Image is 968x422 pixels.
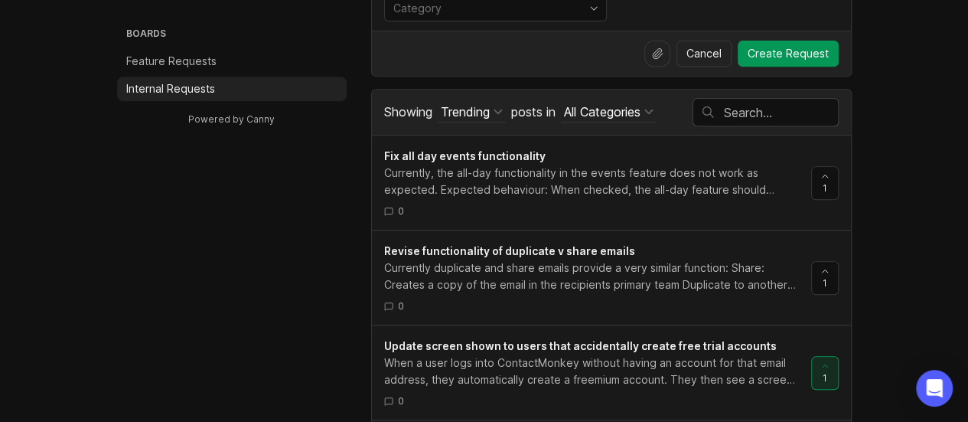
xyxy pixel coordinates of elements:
[384,260,799,293] div: Currently duplicate and share emails provide a very similar function: Share: Creates a copy of th...
[686,46,722,61] span: Cancel
[748,46,829,61] span: Create Request
[398,299,404,312] span: 0
[186,110,277,128] a: Powered by Canny
[823,276,827,290] span: 1
[561,102,657,123] button: posts in
[117,77,347,101] a: Internal Requests
[724,104,838,121] input: Search…
[511,104,556,119] span: posts in
[738,41,839,67] button: Create Request
[582,2,606,15] svg: toggle icon
[823,371,827,384] span: 1
[564,103,640,120] div: All Categories
[384,149,546,162] span: Fix all day events functionality
[438,102,506,123] button: Showing
[384,339,777,352] span: Update screen shown to users that accidentally create free trial accounts
[441,103,490,120] div: Trending
[384,244,635,257] span: Revise functionality of duplicate v share emails
[823,182,827,195] span: 1
[384,104,432,119] span: Showing
[811,356,839,390] button: 1
[398,204,404,218] span: 0
[384,338,811,407] a: Update screen shown to users that accidentally create free trial accountsWhen a user logs into Co...
[384,243,811,312] a: Revise functionality of duplicate v share emailsCurrently duplicate and share emails provide a ve...
[126,81,215,97] p: Internal Requests
[117,49,347,74] a: Feature Requests
[916,370,953,407] div: Open Intercom Messenger
[126,54,217,69] p: Feature Requests
[811,166,839,200] button: 1
[811,261,839,295] button: 1
[384,148,811,218] a: Fix all day events functionalityCurrently, the all-day functionality in the events feature does n...
[398,394,404,407] span: 0
[384,355,799,388] div: When a user logs into ContactMonkey without having an account for that email address, they automa...
[384,165,799,198] div: Currently, the all-day functionality in the events feature does not work as expected. Expected be...
[676,41,732,67] button: Cancel
[123,25,347,46] h3: Boards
